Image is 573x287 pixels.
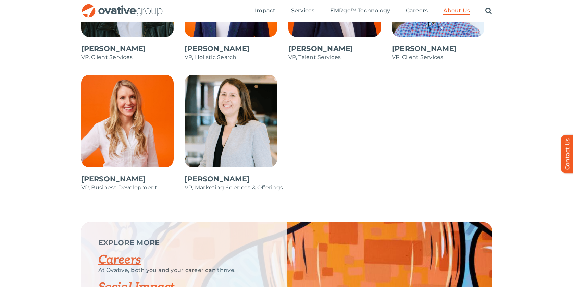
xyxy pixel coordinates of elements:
span: Impact [255,7,275,14]
p: EXPLORE MORE [98,239,270,246]
a: Impact [255,7,275,15]
a: Careers [98,252,141,267]
span: Careers [406,7,428,14]
a: EMRge™ Technology [330,7,390,15]
a: OG_Full_horizontal_RGB [81,3,163,10]
a: Search [485,7,492,15]
a: Careers [406,7,428,15]
a: Services [291,7,315,15]
span: About Us [443,7,470,14]
span: Services [291,7,315,14]
a: About Us [443,7,470,15]
p: At Ovative, both you and your career can thrive. [98,267,270,274]
span: EMRge™ Technology [330,7,390,14]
